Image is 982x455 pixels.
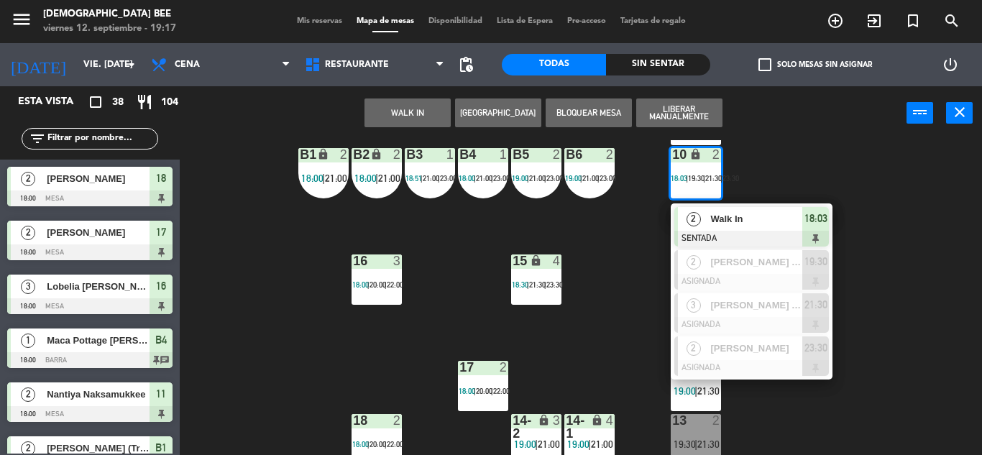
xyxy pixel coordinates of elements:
[405,174,422,183] span: 18:51
[375,173,378,184] span: |
[546,174,563,183] span: 23:00
[553,148,561,161] div: 2
[712,148,721,161] div: 2
[606,54,710,75] div: Sin sentar
[385,440,387,449] span: |
[29,130,46,147] i: filter_list
[689,148,702,160] i: lock
[385,280,387,289] span: |
[325,173,347,184] span: 21:00
[512,174,528,183] span: 19:00
[352,280,369,289] span: 18:00
[686,174,688,183] span: |
[538,438,560,450] span: 21:00
[459,174,475,183] span: 18:00
[353,148,354,161] div: B2
[393,148,402,161] div: 2
[512,280,528,289] span: 18:30
[674,438,696,450] span: 19:30
[474,387,476,395] span: |
[47,225,150,240] span: [PERSON_NAME]
[457,56,474,73] span: pending_actions
[535,438,538,450] span: |
[710,298,802,313] span: [PERSON_NAME] (diogo hizo la reserva)
[591,414,603,426] i: lock
[301,173,323,184] span: 18:00
[300,148,300,161] div: B1
[720,174,722,183] span: |
[804,253,827,270] span: 19:30
[421,17,490,25] span: Disponibilidad
[21,172,35,186] span: 2
[387,280,403,289] span: 22:00
[946,102,973,124] button: close
[694,385,697,397] span: |
[46,131,157,147] input: Filtrar por nombre...
[527,174,529,183] span: |
[674,385,696,397] span: 19:00
[353,414,354,427] div: 18
[155,331,167,349] span: B4
[493,174,510,183] span: 23:00
[47,333,150,348] span: Maca Pottage [PERSON_NAME]
[161,94,178,111] span: 104
[544,280,546,289] span: |
[370,280,386,289] span: 20:00
[804,339,827,357] span: 23:30
[406,148,407,161] div: B3
[538,414,550,426] i: lock
[866,12,883,29] i: exit_to_app
[710,341,802,356] span: [PERSON_NAME]
[804,210,827,227] span: 18:03
[553,254,561,267] div: 4
[440,174,456,183] span: 23:00
[553,414,561,427] div: 3
[722,174,739,183] span: 23:30
[613,17,693,25] span: Tarjetas de regalo
[758,58,872,71] label: Solo mesas sin asignar
[672,414,673,427] div: 13
[827,12,844,29] i: add_circle_outline
[606,148,615,161] div: 2
[546,98,632,127] button: Bloquear Mesa
[943,12,960,29] i: search
[502,54,606,75] div: Todas
[455,98,541,127] button: [GEOGRAPHIC_DATA]
[804,296,827,313] span: 21:30
[156,277,166,295] span: 16
[421,174,423,183] span: |
[352,440,369,449] span: 18:00
[354,173,377,184] span: 18:00
[43,22,176,36] div: viernes 12. septiembre - 19:17
[546,280,563,289] span: 23:30
[476,174,492,183] span: 21:00
[322,173,325,184] span: |
[600,174,616,183] span: 23:00
[671,174,687,183] span: 18:03
[47,279,150,294] span: Lobelia [PERSON_NAME]
[491,387,493,395] span: |
[582,174,599,183] span: 21:00
[687,298,701,313] span: 3
[423,174,439,183] span: 21:00
[156,224,166,241] span: 17
[393,414,402,427] div: 2
[912,104,929,121] i: power_input
[567,438,589,450] span: 19:00
[560,17,613,25] span: Pre-acceso
[514,438,536,450] span: 19:00
[907,102,933,124] button: power_input
[687,212,701,226] span: 2
[710,254,802,270] span: [PERSON_NAME] [PERSON_NAME] [PERSON_NAME]
[712,414,721,427] div: 2
[87,93,104,111] i: crop_square
[703,174,705,183] span: |
[290,17,349,25] span: Mis reservas
[544,174,546,183] span: |
[367,280,370,289] span: |
[588,438,591,450] span: |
